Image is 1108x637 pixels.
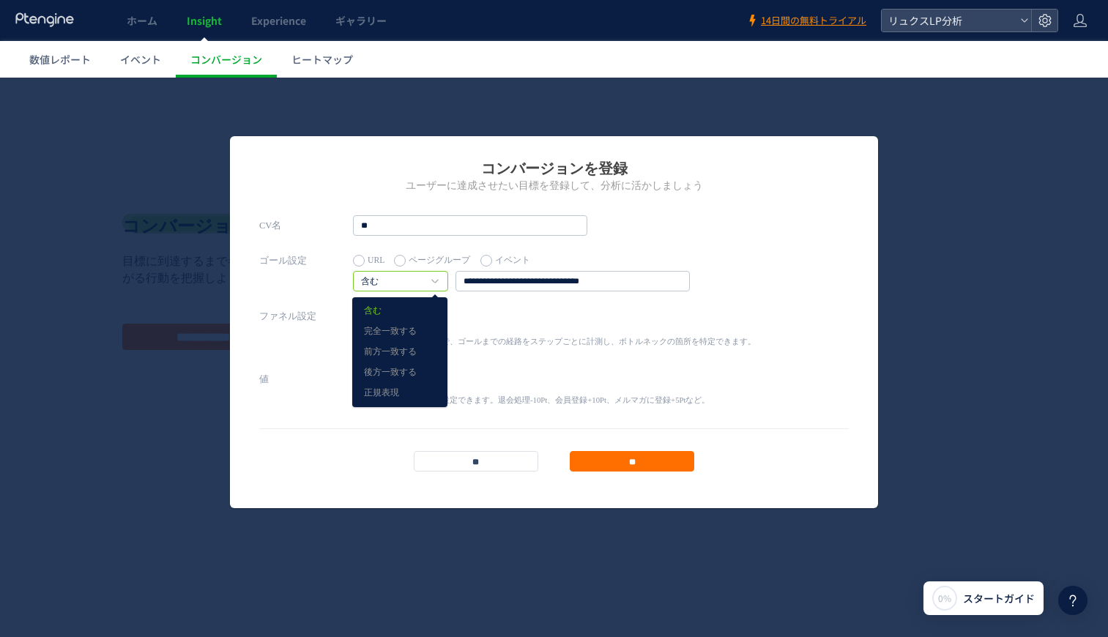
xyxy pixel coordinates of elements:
label: ページグループ [394,173,470,193]
span: スタートガイド [963,591,1035,606]
p: ファネルを設定することで、ゴールまでの経路をステップごとに計測し、ボトルネックの箇所を特定できます。 [353,258,756,269]
h2: ユーザーに達成させたい目標を登録して、分析に活かしましょう [259,101,849,116]
span: ギャラリー [335,13,387,28]
span: リュクスLP分析 [884,10,1014,31]
a: 含む [361,198,424,211]
span: 14日間の無料トライアル [761,14,866,28]
span: コンバージョン [190,52,262,67]
label: ファネル設定 [259,228,353,249]
a: 後方一致する [364,286,436,305]
label: イベント [480,173,530,193]
span: ヒートマップ [291,52,353,67]
span: イベント [120,52,161,67]
a: 含む [364,224,436,243]
span: Insight [187,13,222,28]
a: 完全一致する [364,245,436,264]
span: Experience [251,13,306,28]
a: 14日間の無料トライアル [746,14,866,28]
label: 値 [259,291,353,312]
label: CV名 [259,138,353,158]
p: コンバージョンに価値を設定できます。退会処理-10Pt、会員登録+10Pt、メルマガに登録+5Ptなど。 [353,317,710,328]
a: 前方一致する [364,265,436,284]
a: 正規表現 [364,306,436,325]
label: URL [353,173,384,193]
span: ホーム [127,13,157,28]
span: 数値レポート [29,52,91,67]
label: ゴール設定 [259,173,353,193]
span: 0% [938,592,951,604]
h1: コンバージョンを登録 [259,81,849,101]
